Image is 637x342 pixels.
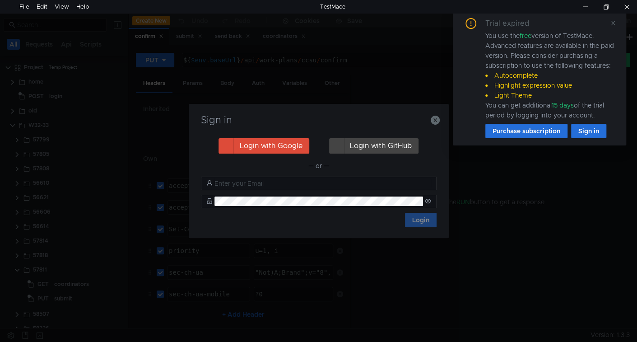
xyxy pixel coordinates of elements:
[485,70,615,80] li: Autocomplete
[201,160,437,171] div: — or —
[329,138,418,154] button: Login with GitHub
[200,115,438,126] h3: Sign in
[485,80,615,90] li: Highlight expression value
[485,31,615,120] div: You use the version of TestMace. Advanced features are available in the paid version. Please cons...
[485,90,615,100] li: Light Theme
[219,138,309,154] button: Login with Google
[485,124,567,138] button: Purchase subscription
[520,32,531,40] span: free
[485,100,615,120] div: You can get additional of the trial period by logging into your account.
[485,18,540,29] div: Trial expired
[552,101,574,109] span: 15 days
[214,178,431,188] input: Enter your Email
[571,124,606,138] button: Sign in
